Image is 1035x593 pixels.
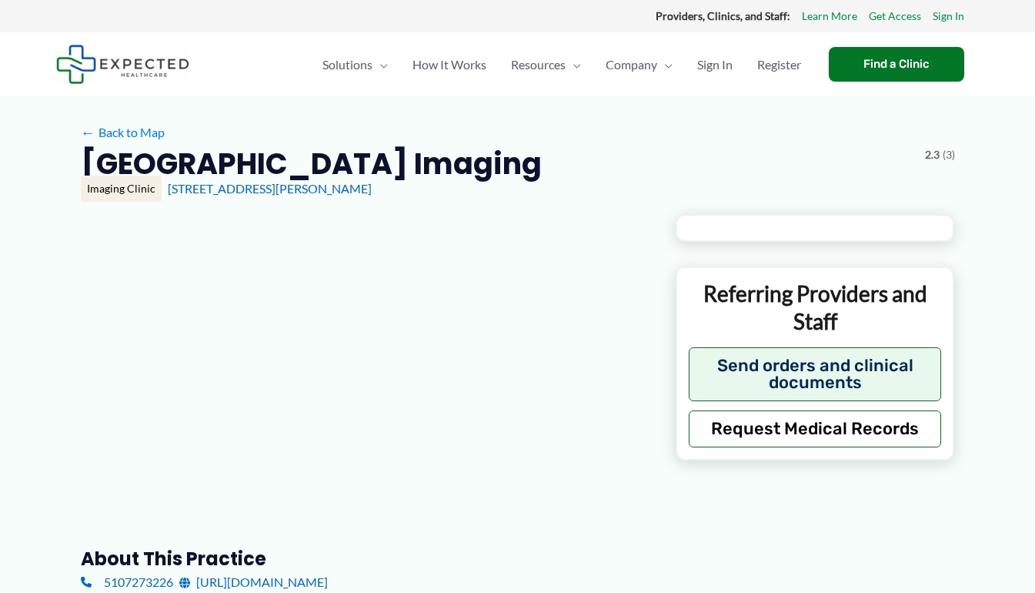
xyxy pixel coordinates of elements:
a: ResourcesMenu Toggle [499,38,593,92]
a: Sign In [685,38,745,92]
a: Sign In [933,6,964,26]
span: Resources [511,38,566,92]
a: How It Works [400,38,499,92]
span: Sign In [697,38,733,92]
span: Menu Toggle [372,38,388,92]
span: Company [606,38,657,92]
p: Referring Providers and Staff [689,280,942,336]
img: Expected Healthcare Logo - side, dark font, small [56,45,189,84]
a: CompanyMenu Toggle [593,38,685,92]
span: Menu Toggle [657,38,673,92]
a: Get Access [869,6,921,26]
strong: Providers, Clinics, and Staff: [656,9,790,22]
span: Menu Toggle [566,38,581,92]
span: (3) [943,145,955,165]
h3: About this practice [81,547,651,571]
button: Request Medical Records [689,410,942,447]
a: Find a Clinic [829,47,964,82]
nav: Primary Site Navigation [310,38,813,92]
a: Register [745,38,813,92]
h2: [GEOGRAPHIC_DATA] Imaging [81,145,542,183]
span: Solutions [322,38,372,92]
div: Imaging Clinic [81,176,162,202]
a: SolutionsMenu Toggle [310,38,400,92]
a: Learn More [802,6,857,26]
span: ← [81,125,95,139]
span: Register [757,38,801,92]
a: [STREET_ADDRESS][PERSON_NAME] [168,181,372,196]
a: ←Back to Map [81,121,165,144]
span: How It Works [412,38,486,92]
button: Send orders and clinical documents [689,347,942,401]
span: 2.3 [925,145,940,165]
